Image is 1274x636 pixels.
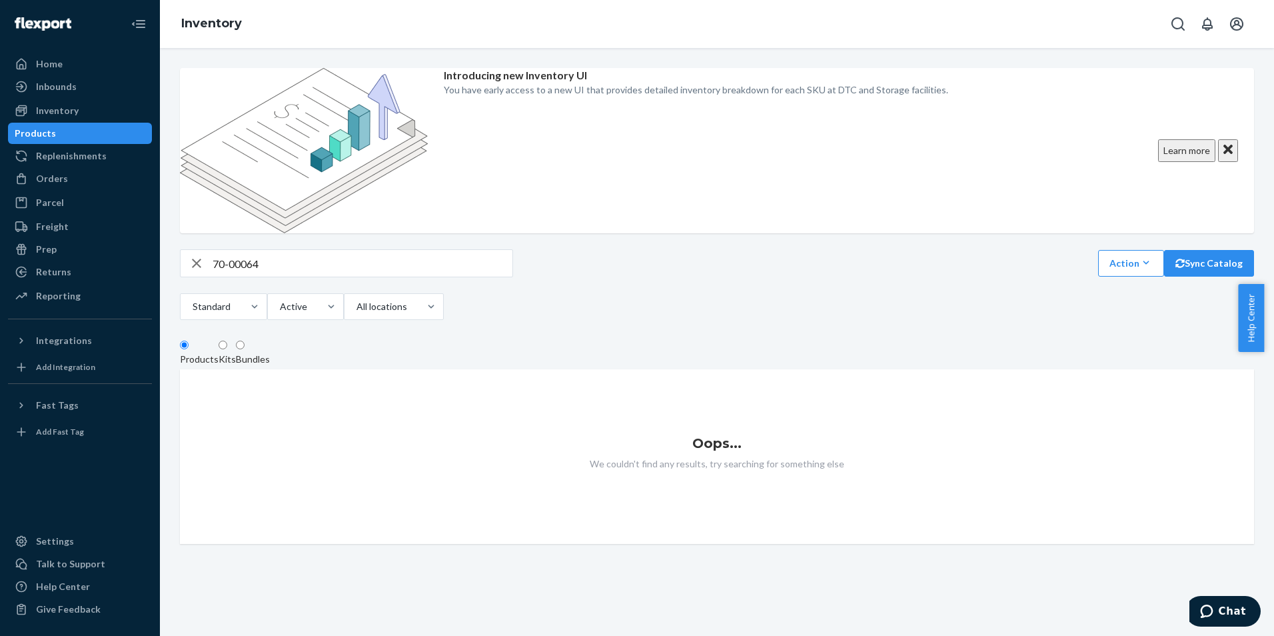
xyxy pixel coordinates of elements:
a: Returns [8,261,152,283]
p: A seller creates shipping plans in Flexport Portal to send inventory to Flexport. Every shipping ... [20,292,300,465]
a: Products [8,123,152,144]
a: Inventory [8,100,152,121]
button: Action [1098,250,1164,277]
a: Inventory [181,16,242,31]
div: Replenishments [36,149,107,163]
li: serve as a source of truth on all shipment data for the seller at the time at which it's generated. [40,203,300,242]
div: Reporting [36,289,81,303]
div: Kits [219,353,236,366]
button: Sync Catalog [1164,250,1254,277]
input: Standard [191,300,193,313]
a: Replenishments [8,145,152,167]
button: Integrations [8,330,152,351]
a: Prep [8,239,152,260]
div: Products [180,353,219,366]
button: Open Search Box [1165,11,1191,37]
a: Settings [8,531,152,552]
img: new-reports-banner-icon.82668bd98b6a51aee86340f2a7b77ae3.png [180,68,428,233]
div: Products [15,127,56,140]
div: Talk to Support [36,557,105,571]
div: Bundles [236,353,270,366]
div: Integrations [36,334,92,347]
p: You have early access to a new UI that provides detailed inventory breakdown for each SKU at DTC ... [444,83,948,97]
div: Add Integration [36,361,95,373]
input: Active [279,300,280,313]
p: The purpose of this report is to [20,119,300,138]
div: Inbounds [36,80,77,93]
div: Parcel [36,196,64,209]
iframe: Opens a widget where you can chat to one of our agents [1189,596,1261,629]
ol: breadcrumbs [171,5,253,43]
div: Give Feedback [36,603,101,616]
a: Home [8,53,152,75]
h2: Report Purpose [20,88,300,112]
a: Reporting [8,285,152,307]
button: Fast Tags [8,395,152,416]
h2: Report Description [20,261,300,285]
div: Home [36,57,63,71]
div: Inventory [36,104,79,117]
a: Orders [8,168,152,189]
a: Inbounds [8,76,152,97]
a: Add Integration [8,357,152,378]
input: overall type: UNKNOWN_TYPE html type: HTML_TYPE_UNSPECIFIED server type: NO_SERVER_DATA heuristic... [213,250,512,277]
input: Kits [219,341,227,349]
p: Introducing new Inventory UI [444,68,948,83]
p: We couldn't find any results, try searching for something else [180,457,1254,471]
div: Action [1109,256,1153,270]
div: Orders [36,172,68,185]
a: Help Center [8,576,152,597]
button: Talk to Support [8,553,152,575]
div: Help Center [36,580,90,593]
div: Settings [36,535,74,548]
div: 634 Inbounds - Shipping Plan Reconciliation Report [20,27,300,71]
button: Close [1218,139,1238,161]
button: Help Center [1238,284,1264,352]
h1: Oops... [180,436,1254,451]
a: Parcel [8,192,152,213]
button: Open notifications [1194,11,1221,37]
button: Learn more [1158,139,1215,161]
img: Flexport logo [15,17,71,31]
input: Bundles [236,341,245,349]
a: Add Fast Tag [8,421,152,443]
div: Add Fast Tag [36,426,84,437]
div: Freight [36,220,69,233]
input: Products [180,341,189,349]
button: Close Navigation [125,11,152,37]
a: Freight [8,216,152,237]
li: enable the seller and Flexport to reconcile shipments, and [40,158,300,197]
button: Give Feedback [8,599,152,620]
div: Prep [36,243,57,256]
input: All locations [355,300,356,313]
div: Returns [36,265,71,279]
div: Fast Tags [36,399,79,412]
button: Open account menu [1223,11,1250,37]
